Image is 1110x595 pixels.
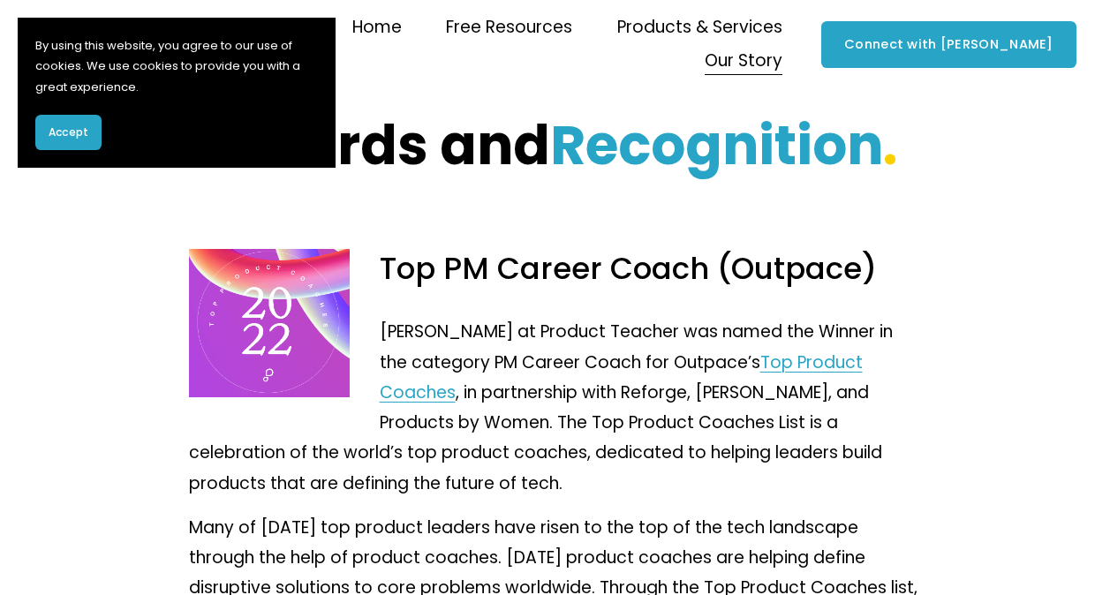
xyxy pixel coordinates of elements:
[380,350,863,404] a: Top Product Coaches
[705,46,782,76] span: Our Story
[550,108,883,183] strong: Recognition
[446,11,572,45] a: folder dropdown
[883,108,897,183] strong: .
[35,115,102,150] button: Accept
[189,249,922,289] h3: Top PM Career Coach (Outpace)
[49,124,88,140] span: Accept
[446,12,572,42] span: Free Resources
[214,108,550,183] strong: Awards and
[617,11,782,45] a: folder dropdown
[705,45,782,79] a: folder dropdown
[352,11,402,45] a: Home
[821,21,1077,68] a: Connect with [PERSON_NAME]
[189,317,922,498] p: [PERSON_NAME] at Product Teacher was named the Winner in the category PM Career Coach for Outpace...
[35,35,318,97] p: By using this website, you agree to our use of cookies. We use cookies to provide you with a grea...
[617,12,782,42] span: Products & Services
[18,18,336,168] section: Cookie banner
